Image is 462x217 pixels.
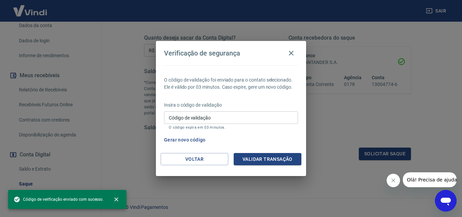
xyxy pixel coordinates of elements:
p: O código de validação foi enviado para o contato selecionado. Ele é válido por 03 minutos. Caso e... [164,77,298,91]
iframe: Fechar mensagem [387,174,400,187]
button: Gerar novo código [161,134,208,146]
iframe: Botão para abrir a janela de mensagens [435,190,457,212]
button: Voltar [161,153,228,166]
span: Código de verificação enviado com sucesso. [14,196,103,203]
span: Olá! Precisa de ajuda? [4,5,57,10]
p: Insira o código de validação [164,102,298,109]
h4: Verificação de segurança [164,49,240,57]
button: close [109,192,124,207]
p: O código expira em 03 minutos. [169,125,293,130]
iframe: Mensagem da empresa [403,172,457,187]
button: Validar transação [234,153,301,166]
